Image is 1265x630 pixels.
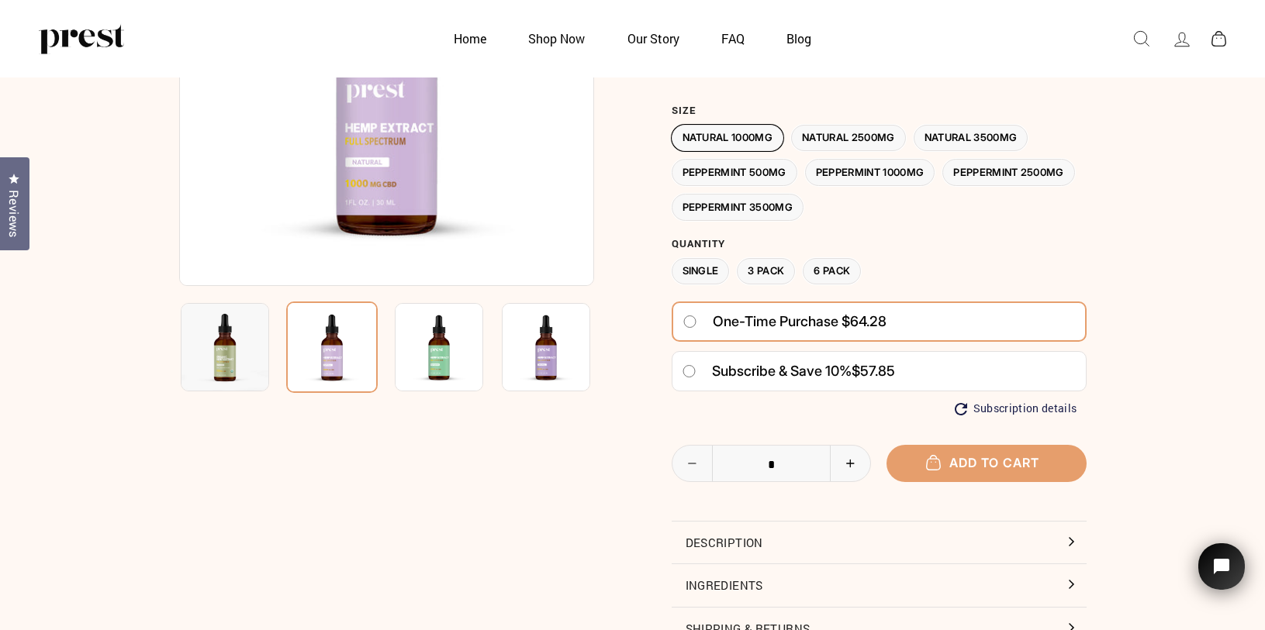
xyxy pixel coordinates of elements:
ul: Primary [434,23,831,53]
button: Description [672,522,1087,563]
label: 6 Pack [803,258,861,285]
button: Increase item quantity by one [830,446,870,481]
img: CBD HEMP OIL 1 Ingredient [502,303,590,391]
span: Subscription details [973,402,1077,415]
span: Reviews [4,190,24,238]
button: Add to cart [887,445,1087,481]
button: Subscription details [955,402,1077,415]
label: Peppermint 3500MG [672,194,804,221]
span: Subscribe & save 10% [712,363,852,379]
span: $57.85 [852,363,895,379]
button: Ingredients [672,564,1087,606]
label: Natural 1000MG [672,125,784,152]
img: PREST ORGANICS [39,23,124,54]
button: Reduce item quantity by one [672,446,713,481]
label: Natural 3500MG [914,125,1028,152]
input: Subscribe & save 10%$57.85 [682,365,696,377]
span: Add to cart [934,455,1039,470]
span: One-time purchase $64.28 [713,308,887,336]
label: Quantity [672,238,1087,250]
iframe: Tidio Chat [1178,522,1265,630]
img: CBD HEMP OIL 1 Ingredient [181,303,269,391]
a: Blog [767,23,831,53]
a: Home [434,23,506,53]
a: Shop Now [509,23,604,53]
img: CBD HEMP OIL 1 Ingredient [286,301,378,393]
a: Our Story [608,23,699,53]
label: Peppermint 1000MG [805,159,935,186]
label: Peppermint 500MG [672,159,797,186]
label: Natural 2500MG [791,125,906,152]
input: One-time purchase $64.28 [683,315,697,328]
input: quantity [672,446,871,483]
label: Size [672,105,1087,117]
a: FAQ [702,23,764,53]
label: Single [672,258,730,285]
img: CBD HEMP OIL 1 Ingredient [395,303,483,391]
label: Peppermint 2500MG [942,159,1075,186]
label: 3 Pack [737,258,795,285]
